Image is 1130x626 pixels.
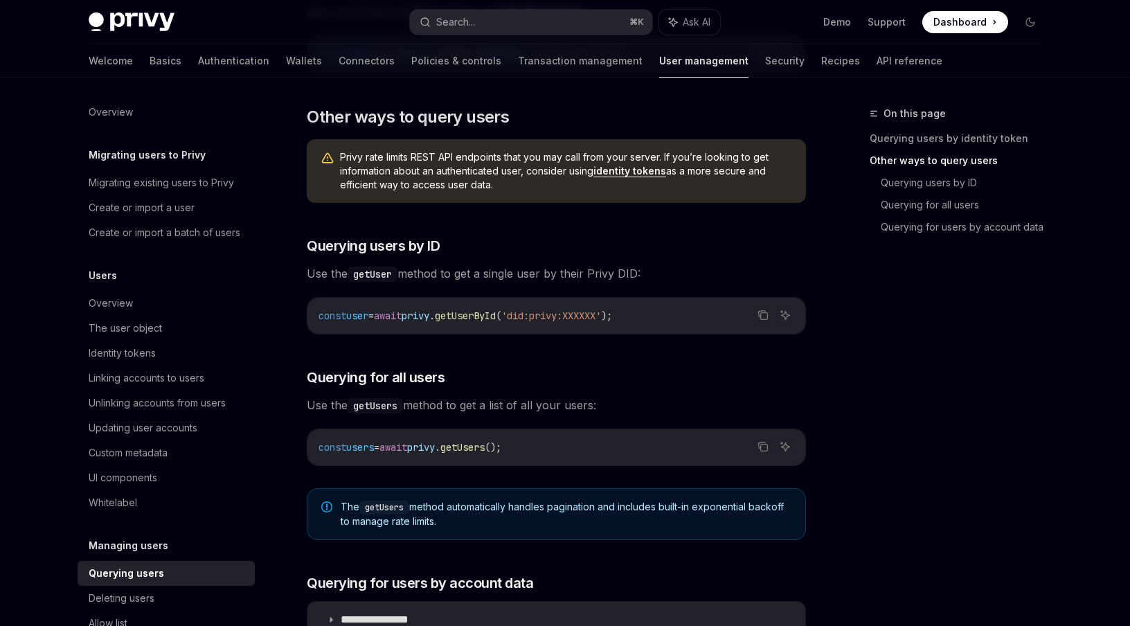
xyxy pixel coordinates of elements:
[89,44,133,78] a: Welcome
[402,310,429,322] span: privy
[286,44,322,78] a: Wallets
[410,10,652,35] button: Search...⌘K
[78,366,255,391] a: Linking accounts to users
[435,441,440,454] span: .
[765,44,805,78] a: Security
[870,150,1052,172] a: Other ways to query users
[78,586,255,611] a: Deleting users
[89,370,204,386] div: Linking accounts to users
[659,10,720,35] button: Ask AI
[881,216,1052,238] a: Querying for users by account data
[496,310,501,322] span: (
[411,44,501,78] a: Policies & controls
[374,310,402,322] span: await
[89,395,226,411] div: Unlinking accounts from users
[429,310,435,322] span: .
[89,147,206,163] h5: Migrating users to Privy
[359,501,409,515] code: getUsers
[435,310,496,322] span: getUserById
[659,44,748,78] a: User management
[307,236,440,256] span: Querying users by ID
[683,15,710,29] span: Ask AI
[78,465,255,490] a: UI components
[89,12,174,32] img: dark logo
[868,15,906,29] a: Support
[884,105,946,122] span: On this page
[407,441,435,454] span: privy
[379,441,407,454] span: await
[593,165,666,177] a: identity tokens
[1019,11,1041,33] button: Toggle dark mode
[89,175,234,191] div: Migrating existing users to Privy
[601,310,612,322] span: );
[348,398,403,413] code: getUsers
[307,106,509,128] span: Other ways to query users
[78,561,255,586] a: Querying users
[78,220,255,245] a: Create or import a batch of users
[341,500,791,528] span: The method automatically handles pagination and includes built-in exponential backoff to manage r...
[78,440,255,465] a: Custom metadata
[150,44,181,78] a: Basics
[321,501,332,512] svg: Note
[629,17,644,28] span: ⌘ K
[78,316,255,341] a: The user object
[78,100,255,125] a: Overview
[440,441,485,454] span: getUsers
[485,441,501,454] span: ();
[821,44,860,78] a: Recipes
[776,306,794,324] button: Ask AI
[89,104,133,120] div: Overview
[870,127,1052,150] a: Querying users by identity token
[89,295,133,312] div: Overview
[339,44,395,78] a: Connectors
[89,267,117,284] h5: Users
[321,152,334,166] svg: Warning
[89,224,240,241] div: Create or import a batch of users
[368,310,374,322] span: =
[78,291,255,316] a: Overview
[922,11,1008,33] a: Dashboard
[823,15,851,29] a: Demo
[933,15,987,29] span: Dashboard
[78,490,255,515] a: Whitelabel
[78,195,255,220] a: Create or import a user
[89,345,156,361] div: Identity tokens
[518,44,643,78] a: Transaction management
[340,150,792,192] span: Privy rate limits REST API endpoints that you may call from your server. If you’re looking to get...
[307,395,806,415] span: Use the method to get a list of all your users:
[89,469,157,486] div: UI components
[346,441,374,454] span: users
[78,170,255,195] a: Migrating existing users to Privy
[754,306,772,324] button: Copy the contents from the code block
[754,438,772,456] button: Copy the contents from the code block
[89,445,168,461] div: Custom metadata
[78,415,255,440] a: Updating user accounts
[307,264,806,283] span: Use the method to get a single user by their Privy DID:
[78,341,255,366] a: Identity tokens
[436,14,475,30] div: Search...
[78,391,255,415] a: Unlinking accounts from users
[89,494,137,511] div: Whitelabel
[374,441,379,454] span: =
[346,310,368,322] span: user
[307,368,445,387] span: Querying for all users
[198,44,269,78] a: Authentication
[348,267,397,282] code: getUser
[501,310,601,322] span: 'did:privy:XXXXXX'
[89,537,168,554] h5: Managing users
[776,438,794,456] button: Ask AI
[881,172,1052,194] a: Querying users by ID
[89,420,197,436] div: Updating user accounts
[89,565,164,582] div: Querying users
[319,441,346,454] span: const
[307,573,533,593] span: Querying for users by account data
[89,320,162,337] div: The user object
[877,44,942,78] a: API reference
[89,590,154,607] div: Deleting users
[89,199,195,216] div: Create or import a user
[881,194,1052,216] a: Querying for all users
[319,310,346,322] span: const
